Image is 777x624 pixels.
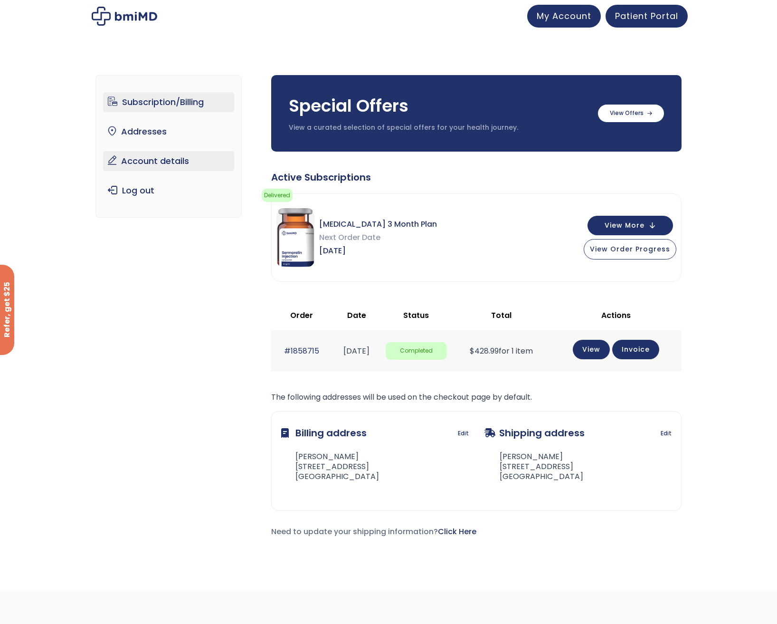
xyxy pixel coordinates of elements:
[103,122,235,142] a: Addresses
[386,342,447,360] span: Completed
[584,239,676,259] button: View Order Progress
[458,427,469,440] a: Edit
[290,310,313,321] span: Order
[262,189,293,202] span: Delivered
[452,330,551,372] td: for 1 item
[537,10,591,22] span: My Account
[281,452,379,481] address: [PERSON_NAME] [STREET_ADDRESS] [GEOGRAPHIC_DATA]
[103,92,235,112] a: Subscription/Billing
[573,340,610,359] a: View
[289,123,588,133] p: View a curated selection of special offers for your health journey.
[289,94,588,118] h3: Special Offers
[605,222,644,229] span: View More
[590,244,670,254] span: View Order Progress
[403,310,429,321] span: Status
[661,427,672,440] a: Edit
[491,310,512,321] span: Total
[271,526,476,537] span: Need to update your shipping information?
[271,391,682,404] p: The following addresses will be used on the checkout page by default.
[438,526,476,537] a: Click Here
[271,171,682,184] div: Active Subscriptions
[587,216,673,235] button: View More
[527,5,601,28] a: My Account
[484,421,585,445] h3: Shipping address
[281,421,367,445] h3: Billing address
[612,340,659,359] a: Invoice
[284,346,319,356] a: #1858715
[606,5,688,28] a: Patient Portal
[347,310,366,321] span: Date
[95,75,242,218] nav: Account pages
[103,151,235,171] a: Account details
[484,452,583,481] address: [PERSON_NAME] [STREET_ADDRESS] [GEOGRAPHIC_DATA]
[319,231,437,244] span: Next Order Date
[601,310,631,321] span: Actions
[92,7,157,26] img: My account
[615,10,678,22] span: Patient Portal
[343,346,370,356] time: [DATE]
[470,346,499,356] span: 428.99
[470,346,474,356] span: $
[319,244,437,258] span: [DATE]
[103,181,235,201] a: Log out
[319,218,437,231] span: [MEDICAL_DATA] 3 Month Plan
